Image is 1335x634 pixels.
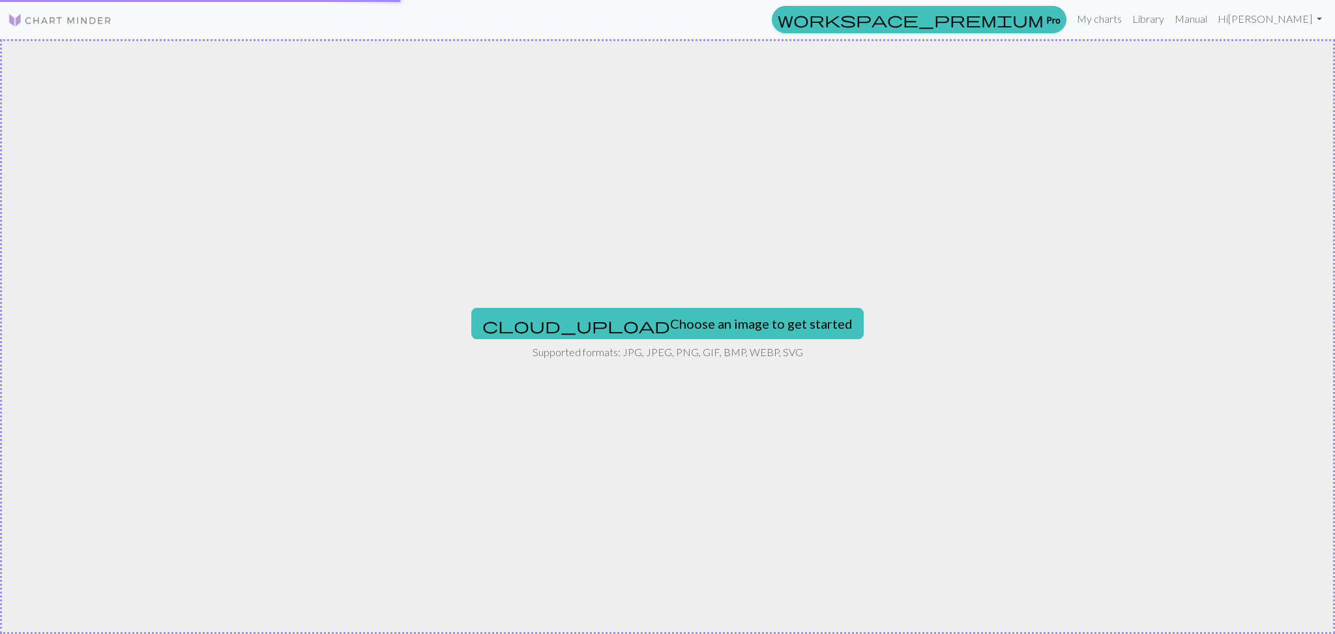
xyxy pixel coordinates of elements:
[772,6,1066,33] a: Pro
[1072,6,1127,32] a: My charts
[1127,6,1169,32] a: Library
[471,308,864,339] button: Choose an image to get started
[1169,6,1212,32] a: Manual
[482,316,670,335] span: cloud_upload
[778,10,1044,29] span: workspace_premium
[533,344,803,360] p: Supported formats: JPG, JPEG, PNG, GIF, BMP, WEBP, SVG
[8,12,112,28] img: Logo
[1212,6,1327,32] a: Hi[PERSON_NAME]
